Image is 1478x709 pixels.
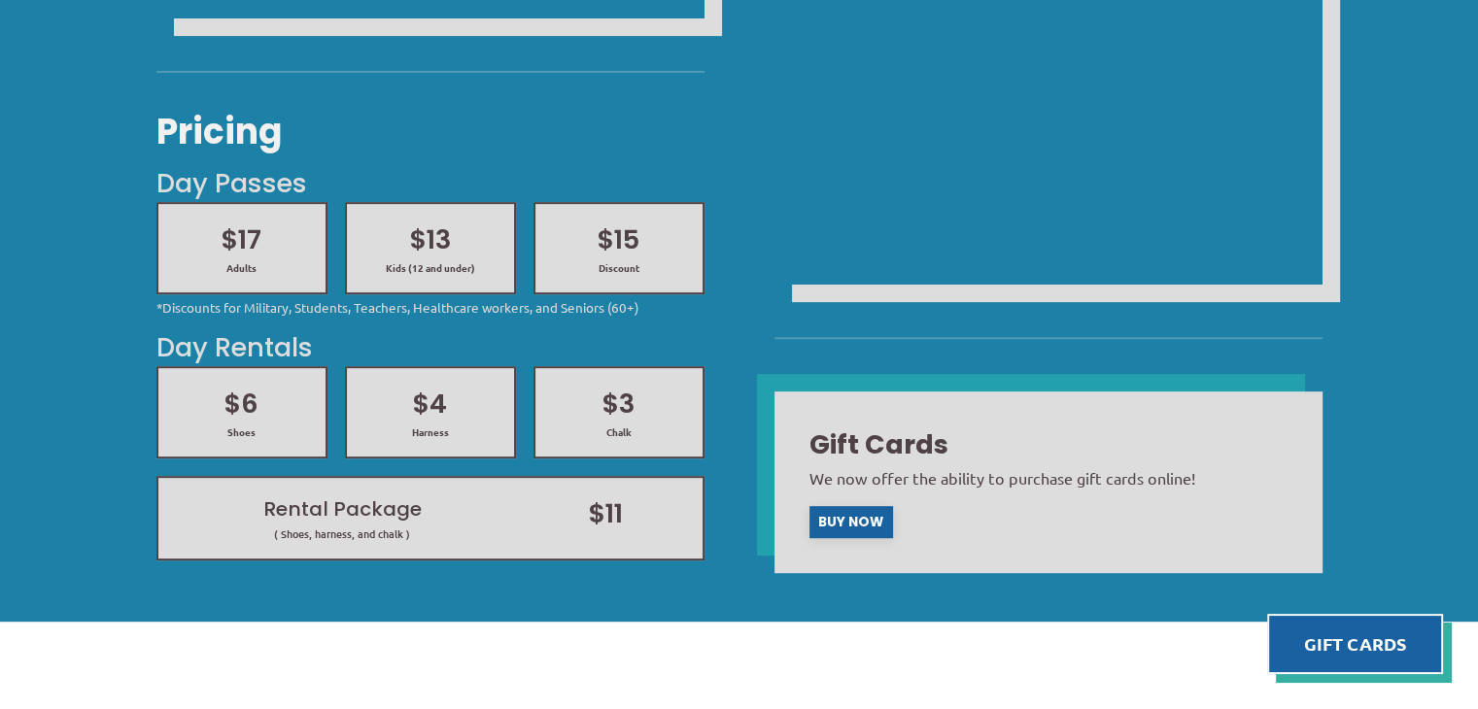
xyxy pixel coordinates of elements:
[809,426,1288,463] h2: Gift Cards
[553,261,685,275] span: Discount
[176,221,308,258] h2: $17
[176,425,308,439] span: Shoes
[809,506,893,538] a: Buy Now
[156,329,705,366] h4: Day Rentals
[527,495,685,532] h2: $11
[364,261,497,275] span: Kids (12 and under)
[553,425,685,439] span: Chalk
[553,221,685,258] h2: $15
[176,526,509,541] span: ( Shoes, harness, and chalk )
[809,467,1288,490] div: We now offer the ability to purchase gift cards online!
[156,298,705,317] div: *Discounts for Military, Students, Teachers, Healthcare workers, and Seniors (60+)
[156,108,705,156] h3: Pricing
[818,516,883,529] span: Buy Now
[176,261,308,275] span: Adults
[364,386,497,422] h2: $4
[176,386,308,422] h2: $6
[156,165,705,202] h4: Day Passes
[364,221,497,258] h2: $13
[364,425,497,439] span: Harness
[176,495,509,523] h2: Rental Package
[553,386,685,422] h2: $3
